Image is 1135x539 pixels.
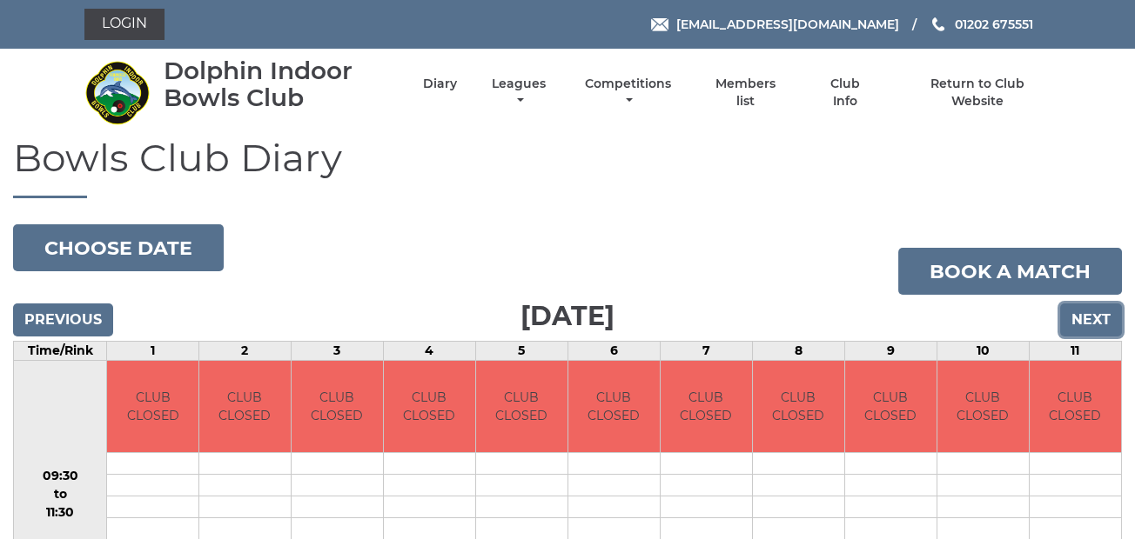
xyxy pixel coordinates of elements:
td: CLUB CLOSED [384,361,475,452]
input: Previous [13,303,113,336]
td: 1 [107,342,199,361]
td: CLUB CLOSED [661,361,752,452]
td: 7 [660,342,752,361]
td: 8 [752,342,844,361]
a: Club Info [816,76,873,110]
img: Phone us [932,17,944,31]
td: 11 [1029,342,1121,361]
td: CLUB CLOSED [568,361,660,452]
td: CLUB CLOSED [292,361,383,452]
img: Dolphin Indoor Bowls Club [84,60,150,125]
img: Email [651,18,668,31]
a: Phone us 01202 675551 [930,15,1033,34]
span: 01202 675551 [955,17,1033,32]
td: 2 [199,342,292,361]
td: CLUB CLOSED [937,361,1029,452]
td: 10 [937,342,1029,361]
input: Next [1060,303,1122,336]
td: 3 [291,342,383,361]
td: 4 [383,342,475,361]
td: 6 [567,342,660,361]
td: CLUB CLOSED [753,361,844,452]
td: CLUB CLOSED [845,361,937,452]
a: Leagues [487,76,550,110]
td: CLUB CLOSED [476,361,567,452]
div: Dolphin Indoor Bowls Club [164,57,393,111]
td: CLUB CLOSED [199,361,291,452]
a: Competitions [581,76,675,110]
a: Members list [706,76,786,110]
a: Email [EMAIL_ADDRESS][DOMAIN_NAME] [651,15,899,34]
td: 5 [475,342,567,361]
a: Return to Club Website [903,76,1051,110]
span: [EMAIL_ADDRESS][DOMAIN_NAME] [676,17,899,32]
a: Login [84,9,165,40]
button: Choose date [13,224,224,271]
a: Diary [423,76,457,92]
td: CLUB CLOSED [107,361,198,452]
a: Book a match [898,248,1122,295]
td: 9 [844,342,937,361]
h1: Bowls Club Diary [13,136,1122,198]
td: Time/Rink [14,342,107,361]
td: CLUB CLOSED [1030,361,1121,452]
